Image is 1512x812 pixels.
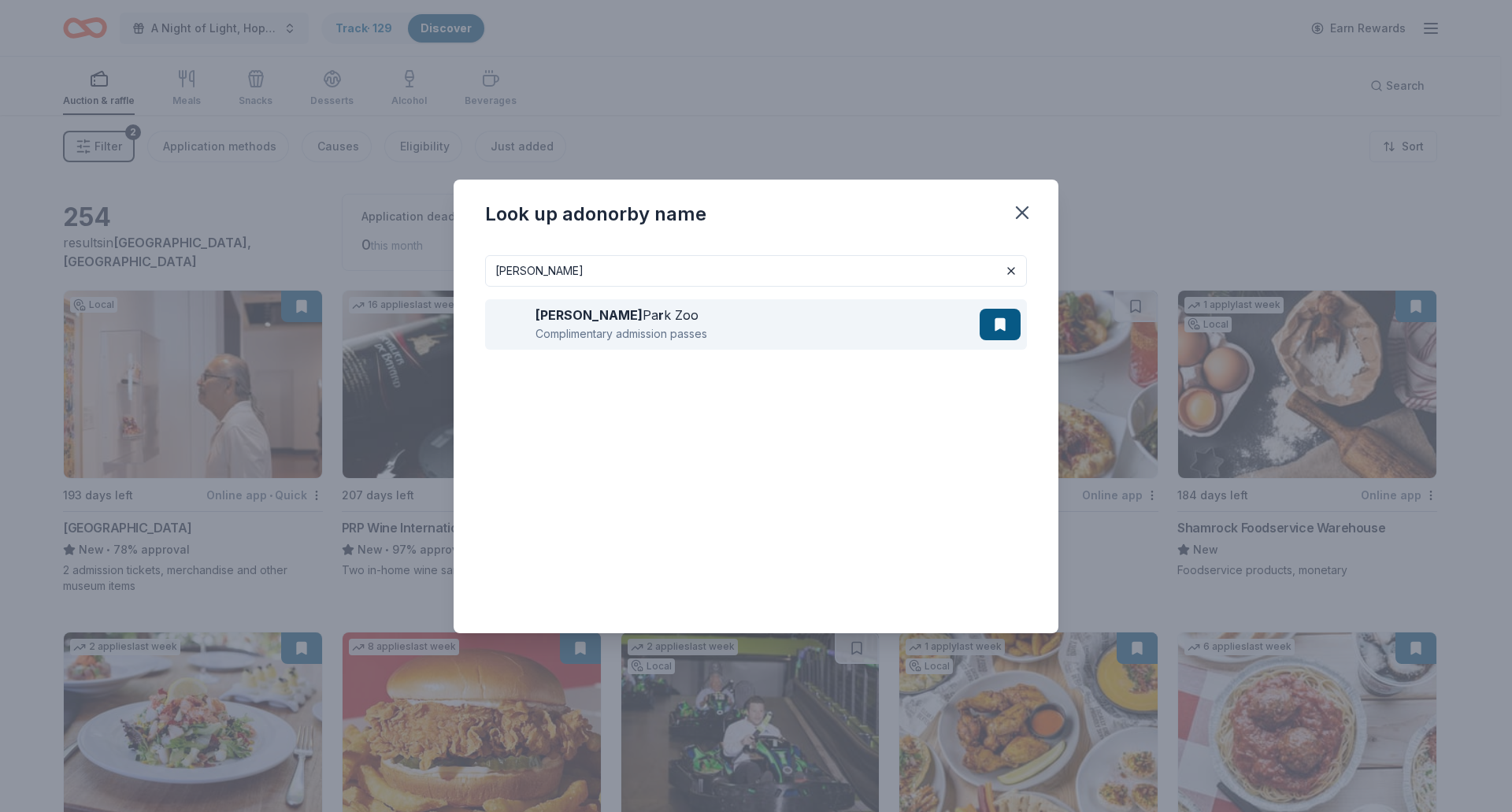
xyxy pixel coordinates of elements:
div: Complimentary admission passes [535,324,707,343]
input: Search [485,255,1027,287]
div: Pa k Zoo [535,306,707,324]
div: Look up a donor by name [485,202,706,227]
strong: r [658,307,664,323]
img: Image for Reid Park Zoo [491,306,529,343]
strong: [PERSON_NAME] [535,307,643,323]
